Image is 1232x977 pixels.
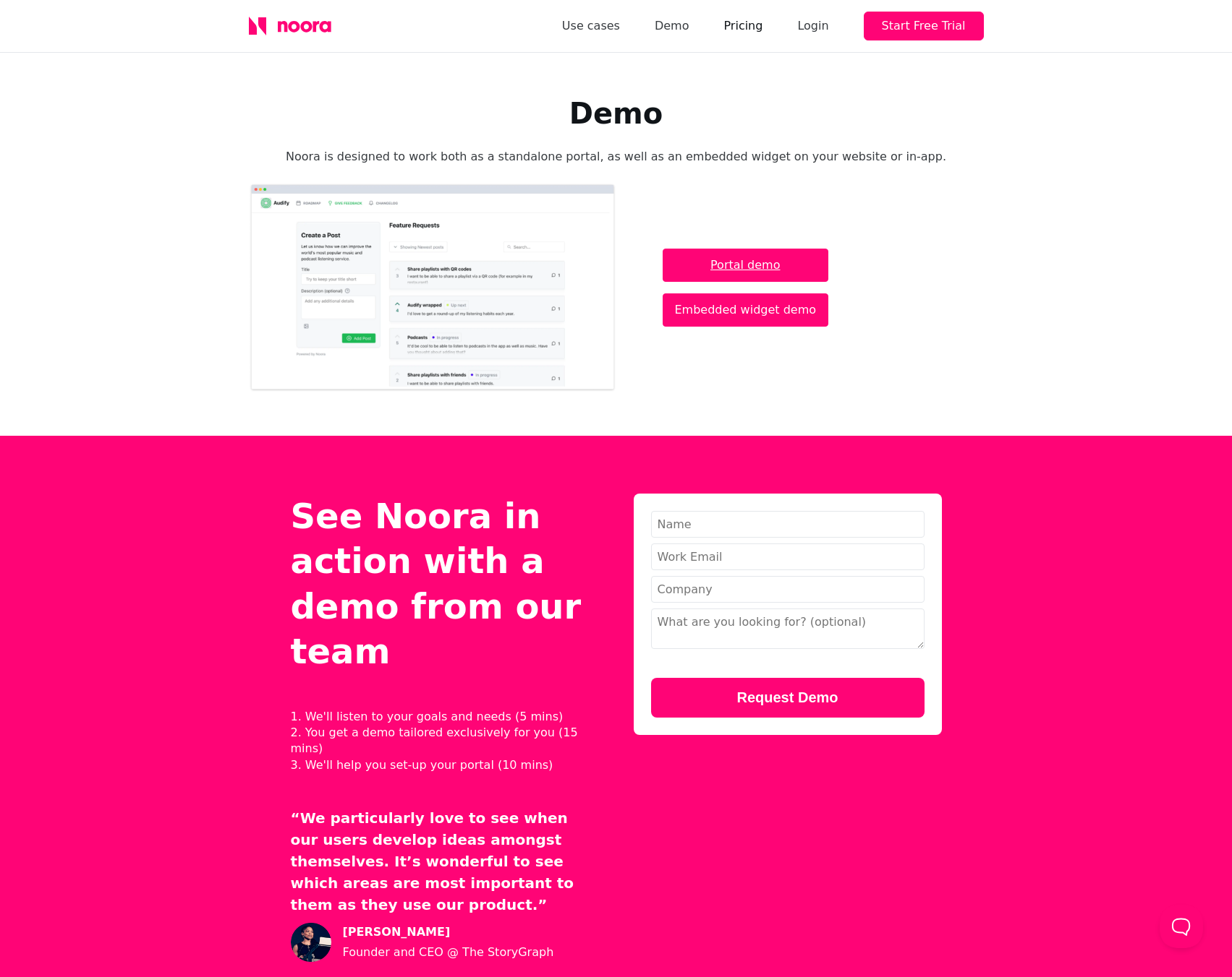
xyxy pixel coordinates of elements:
[651,576,925,603] input: Company
[651,511,925,538] input: Name
[343,922,554,942] strong: [PERSON_NAME]
[655,16,689,36] a: Demo
[663,249,829,282] a: Portal demo
[249,183,616,392] img: A preview of Noora's standalone portal
[797,16,828,36] div: Login
[663,293,829,327] a: Embedded widget demo
[291,709,599,774] p: 1. We'll listen to your goals and needs (5 mins) 2. You get a demo tailored exclusively for you (...
[249,148,984,165] p: Noora is designed to work both as a standalone portal, as well as an embedded widget on your webs...
[249,96,984,131] h1: Demo
[291,494,599,674] h2: See Noora in action with a demo from our team
[562,16,620,36] a: Use cases
[343,942,554,963] span: Founder and CEO @ The StoryGraph
[651,543,925,570] input: Work Email
[1160,905,1203,948] iframe: Help Scout Beacon - Open
[864,12,984,40] button: Start Free Trial
[651,678,925,718] button: Request Demo
[291,809,574,913] q: We particularly love to see when our users develop ideas amongst themselves. It’s wonderful to se...
[291,922,331,963] img: NadiaOdunayo.png
[723,16,762,36] a: Pricing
